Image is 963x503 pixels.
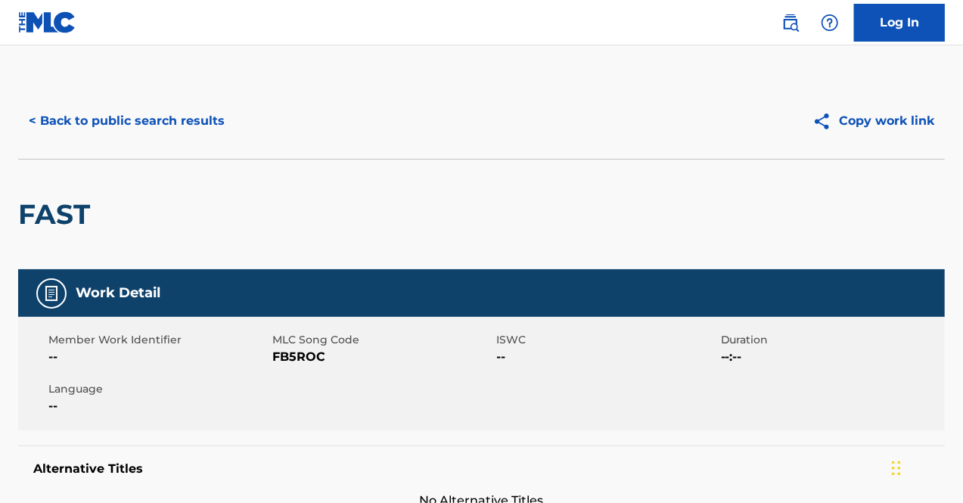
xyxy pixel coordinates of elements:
img: Copy work link [812,112,839,131]
h5: Work Detail [76,284,160,302]
img: help [821,14,839,32]
span: --:-- [721,348,941,366]
span: -- [48,397,269,415]
span: -- [497,348,717,366]
button: Copy work link [802,102,945,140]
img: Work Detail [42,284,61,303]
div: Help [815,8,845,38]
div: Drag [892,446,901,491]
span: Language [48,381,269,397]
span: -- [48,348,269,366]
span: Member Work Identifier [48,332,269,348]
span: Duration [721,332,941,348]
span: ISWC [497,332,717,348]
iframe: Chat Widget [887,430,963,503]
span: FB5ROC [272,348,492,366]
img: MLC Logo [18,11,76,33]
h5: Alternative Titles [33,461,930,477]
h2: FAST [18,197,98,231]
img: search [781,14,800,32]
a: Public Search [775,8,806,38]
span: MLC Song Code [272,332,492,348]
button: < Back to public search results [18,102,235,140]
a: Log In [854,4,945,42]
